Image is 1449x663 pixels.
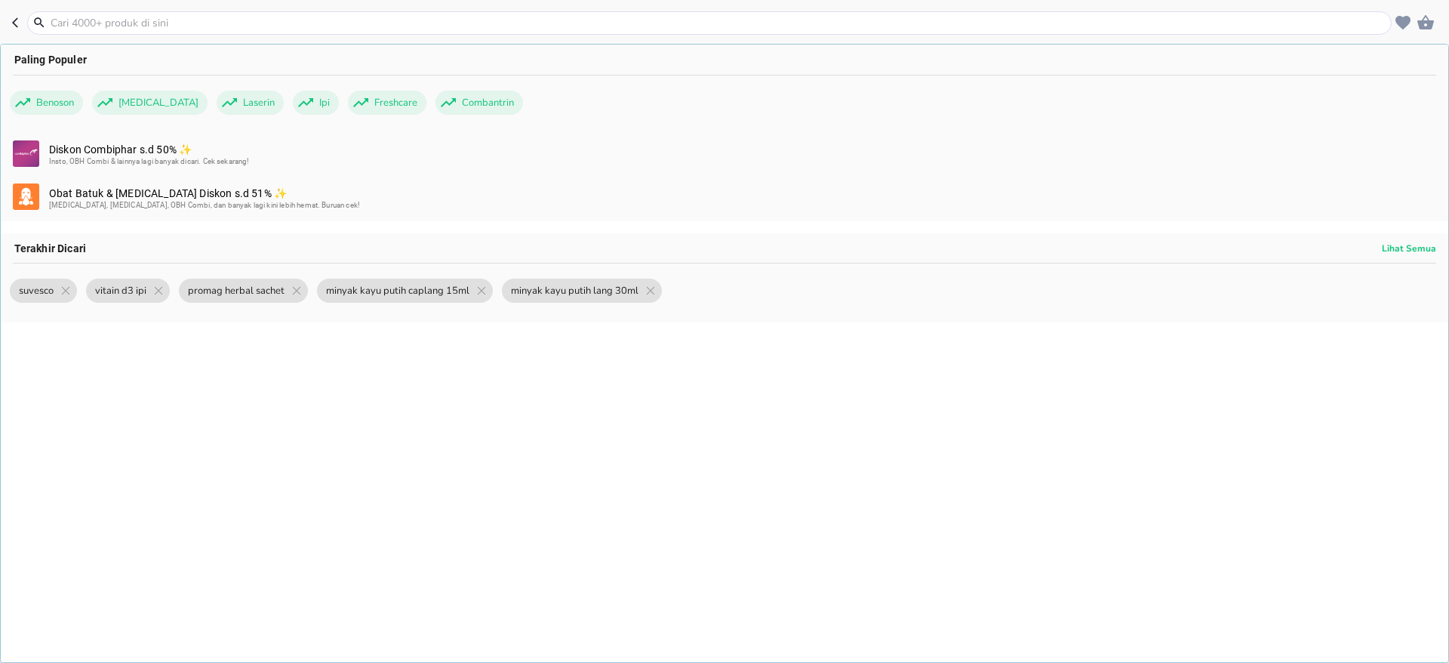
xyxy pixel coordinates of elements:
[49,15,1388,31] input: Cari 4000+ produk di sini
[1382,242,1436,254] p: Lihat Semua
[502,279,648,303] span: minyak kayu putih lang 30ml
[49,187,1435,211] div: Obat Batuk & [MEDICAL_DATA] Diskon s.d 51% ✨
[293,91,339,115] div: Ipi
[86,279,170,303] div: vitain d3 ipi
[179,279,294,303] span: promag herbal sachet
[1,233,1448,264] div: Terakhir Dicari
[109,91,208,115] span: [MEDICAL_DATA]
[10,279,77,303] div: suvesco
[86,279,155,303] span: vitain d3 ipi
[317,279,493,303] div: minyak kayu putih caplang 15ml
[435,91,523,115] div: Combantrin
[1,45,1448,75] div: Paling Populer
[13,140,39,167] img: 7d61cdf7-11f2-4e42-80ba-7b4e2ad80231.svg
[453,91,523,115] span: Combantrin
[10,279,63,303] span: suvesco
[27,91,83,115] span: Benoson
[317,279,478,303] span: minyak kayu putih caplang 15ml
[10,91,83,115] div: Benoson
[13,183,39,210] img: bf3c15e8-4dfe-463f-b651-92c7aa8c02bc.svg
[217,91,284,115] div: Laserin
[179,279,308,303] div: promag herbal sachet
[365,91,426,115] span: Freshcare
[92,91,208,115] div: [MEDICAL_DATA]
[502,279,662,303] div: minyak kayu putih lang 30ml
[49,157,250,165] span: Insto, OBH Combi & lainnya lagi banyak dicari. Cek sekarang!
[348,91,426,115] div: Freshcare
[49,143,1435,168] div: Diskon Combiphar s.d 50% ✨
[310,91,339,115] span: Ipi
[49,201,360,209] span: [MEDICAL_DATA], [MEDICAL_DATA], OBH Combi, dan banyak lagi kini lebih hemat. Buruan cek!
[234,91,284,115] span: Laserin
